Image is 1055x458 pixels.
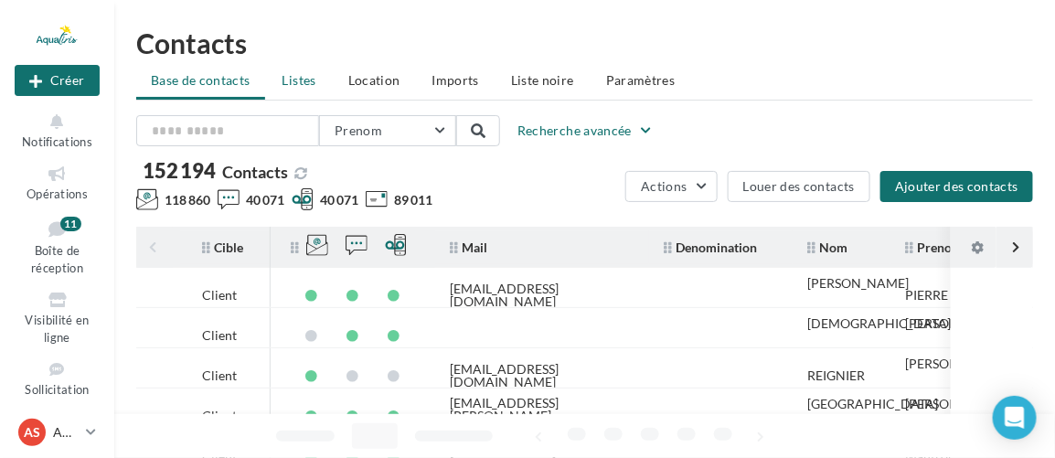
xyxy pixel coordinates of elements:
[807,317,951,330] div: [DEMOGRAPHIC_DATA]
[625,171,717,202] button: Actions
[25,313,89,345] span: Visibilité en ligne
[222,162,288,182] span: Contacts
[282,72,316,88] span: Listes
[807,398,938,410] div: [GEOGRAPHIC_DATA]
[432,72,479,88] span: Imports
[905,240,963,255] span: Prenom
[450,240,487,255] span: Mail
[15,286,100,348] a: Visibilité en ligne
[450,363,634,389] div: [EMAIL_ADDRESS][DOMAIN_NAME]
[165,191,210,209] span: 118 860
[15,108,100,153] button: Notifications
[450,282,634,308] div: [EMAIL_ADDRESS][DOMAIN_NAME]
[15,415,100,450] a: AS AQUATIRIS Siège
[905,357,1007,370] div: [PERSON_NAME]
[641,178,687,194] span: Actions
[606,72,676,88] span: Paramètres
[807,438,909,451] div: [PERSON_NAME]
[202,410,237,422] div: Client
[202,329,237,342] div: Client
[202,369,237,382] div: Client
[143,161,216,181] span: 152 194
[993,396,1037,440] div: Open Intercom Messenger
[25,382,89,414] span: Sollicitation d'avis
[905,398,1007,410] div: [PERSON_NAME]
[394,191,432,209] span: 89 011
[15,65,100,96] button: Créer
[15,356,100,418] a: Sollicitation d'avis
[22,134,92,149] span: Notifications
[15,160,100,205] a: Opérations
[319,115,456,146] button: Prenom
[728,171,870,202] button: Louer des contacts
[60,217,81,231] div: 11
[15,213,100,280] a: Boîte de réception11
[15,65,100,96] div: Nouvelle campagne
[905,317,1007,330] div: [PERSON_NAME]
[202,289,237,302] div: Client
[24,423,40,442] span: AS
[905,289,948,302] div: PIERRE
[807,277,909,290] div: [PERSON_NAME]
[320,191,358,209] span: 40 071
[880,171,1033,202] button: Ajouter des contacts
[807,240,847,255] span: Nom
[136,29,1033,57] h1: Contacts
[664,240,757,255] span: Denomination
[510,120,661,142] button: Recherche avancée
[202,240,243,255] span: Cible
[53,423,79,442] p: AQUATIRIS Siège
[335,122,382,138] span: Prenom
[511,72,574,88] span: Liste noire
[31,243,83,275] span: Boîte de réception
[450,397,634,435] div: [EMAIL_ADDRESS][PERSON_NAME][DOMAIN_NAME]
[348,72,400,88] span: Location
[27,186,88,201] span: Opérations
[807,369,865,382] div: REIGNIER
[246,191,284,209] span: 40 071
